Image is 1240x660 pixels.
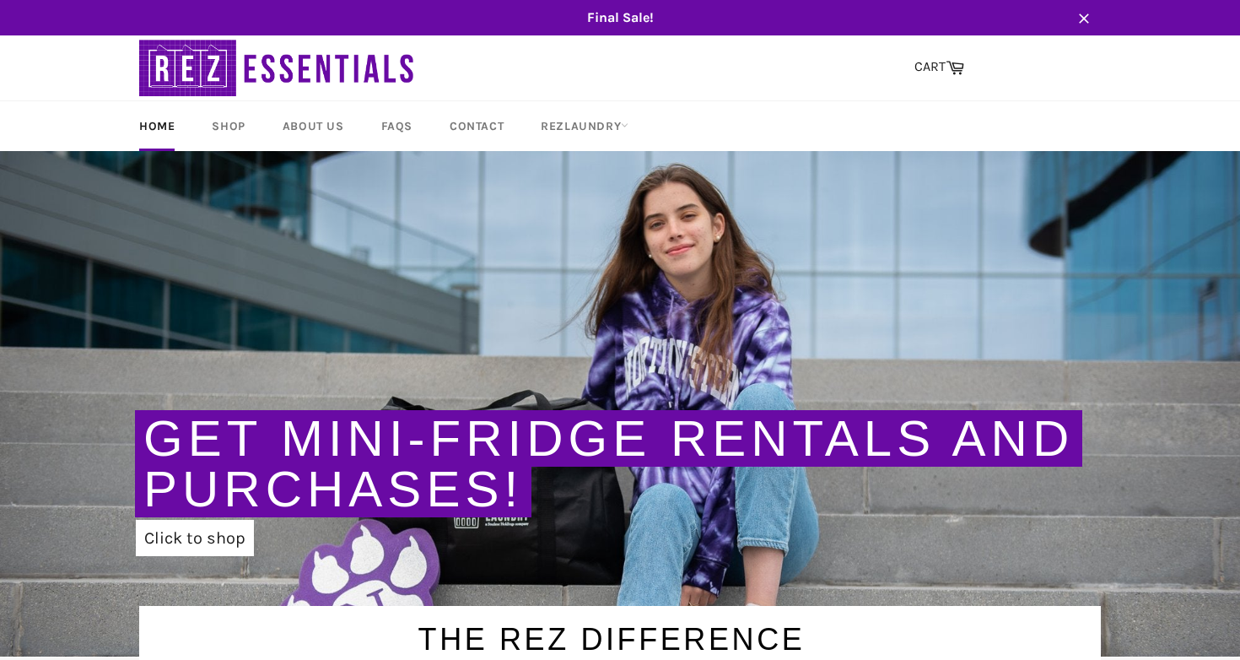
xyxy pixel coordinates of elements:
a: CART [906,50,973,85]
img: RezEssentials [139,35,418,100]
a: Home [122,101,191,151]
a: RezLaundry [524,101,645,151]
a: Click to shop [136,520,254,556]
a: About Us [266,101,361,151]
a: Get Mini-Fridge Rentals and Purchases! [143,410,1074,517]
a: Shop [195,101,261,151]
span: Final Sale! [122,8,1118,27]
a: FAQs [364,101,429,151]
a: Contact [433,101,520,151]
